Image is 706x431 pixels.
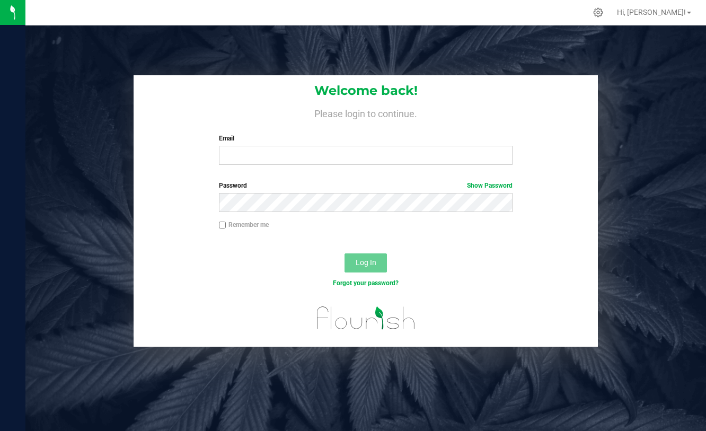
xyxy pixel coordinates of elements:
div: Manage settings [592,7,605,17]
label: Email [219,134,513,143]
img: flourish_logo.svg [308,299,424,337]
h4: Please login to continue. [134,106,598,119]
a: Show Password [467,182,513,189]
h1: Welcome back! [134,84,598,98]
input: Remember me [219,222,226,229]
span: Hi, [PERSON_NAME]! [617,8,686,16]
button: Log In [345,253,387,272]
span: Log In [356,258,376,267]
span: Password [219,182,247,189]
a: Forgot your password? [333,279,399,287]
label: Remember me [219,220,269,230]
